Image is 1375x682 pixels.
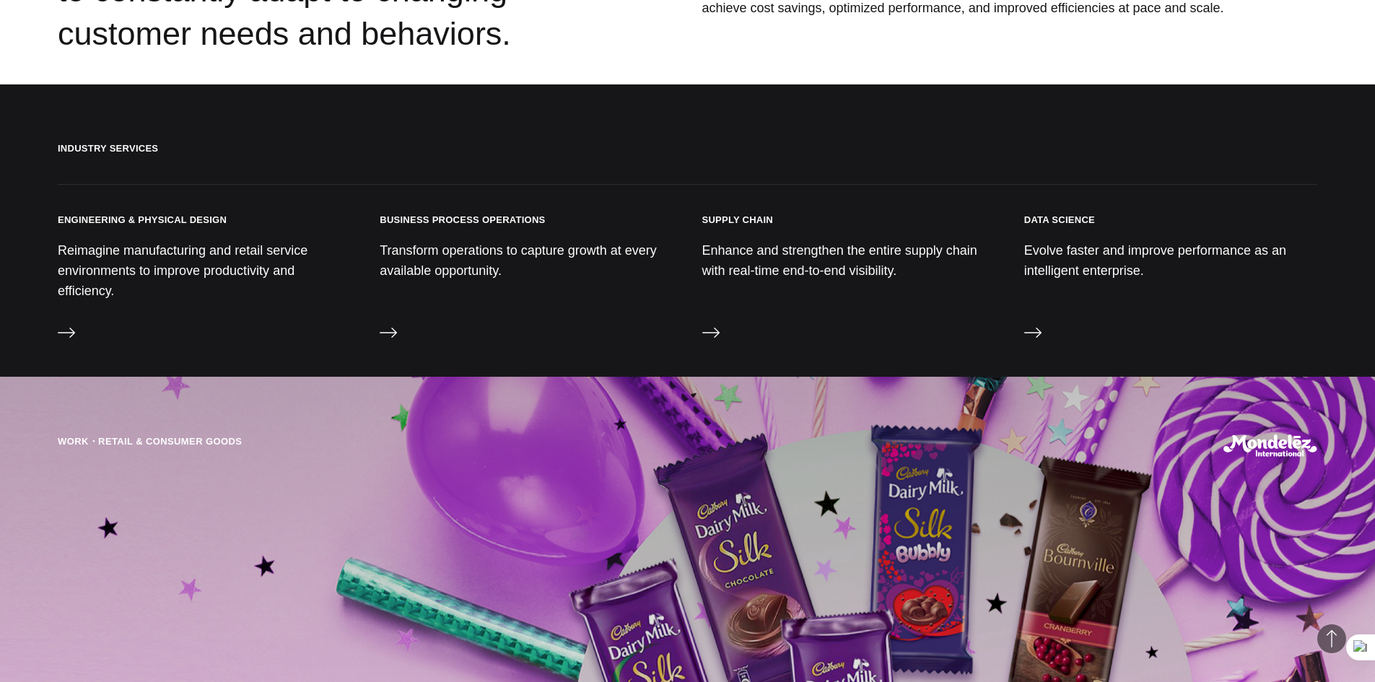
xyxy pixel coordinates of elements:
h2: Industry Services [58,142,1317,184]
p: Reimagine manufacturing and retail service environments to improve productivity and efficiency. [58,240,351,302]
div: Work・Retail & Consumer Goods [58,434,242,457]
button: Back to Top [1317,624,1346,653]
p: Enhance and strengthen the entire supply chain with real-time end-to-end visibility. [702,240,995,281]
h3: Business Process Operations [380,214,545,226]
h3: Data Science [1024,214,1095,226]
h3: Supply Chain [702,214,773,226]
p: Evolve faster and improve performance as an intelligent enterprise. [1024,240,1317,281]
p: Transform operations to capture growth at every available opportunity. [380,240,673,281]
h3: Engineering & Physical Design [58,214,227,226]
